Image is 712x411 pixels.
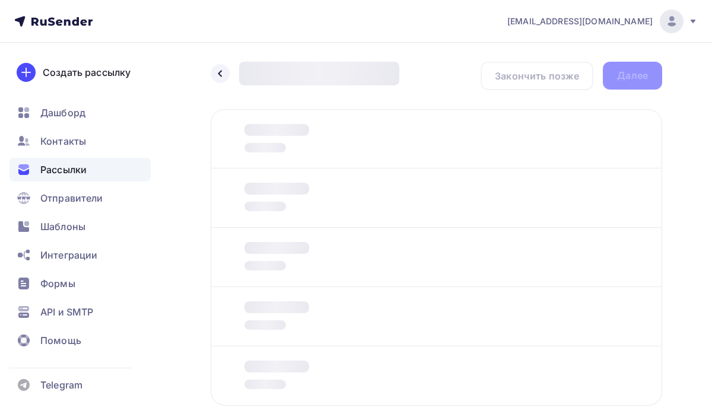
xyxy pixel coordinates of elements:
a: [EMAIL_ADDRESS][DOMAIN_NAME] [507,9,698,33]
span: Шаблоны [40,219,85,234]
a: Контакты [9,129,151,153]
span: Отправители [40,191,103,205]
span: API и SMTP [40,305,93,319]
span: Telegram [40,378,82,392]
span: Контакты [40,134,86,148]
span: Формы [40,276,75,291]
a: Дашборд [9,101,151,125]
span: Дашборд [40,106,85,120]
span: Интеграции [40,248,97,262]
span: Помощь [40,333,81,348]
a: Шаблоны [9,215,151,238]
a: Рассылки [9,158,151,181]
a: Отправители [9,186,151,210]
span: [EMAIL_ADDRESS][DOMAIN_NAME] [507,15,653,27]
span: Рассылки [40,163,87,177]
a: Формы [9,272,151,295]
div: Создать рассылку [43,65,131,79]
